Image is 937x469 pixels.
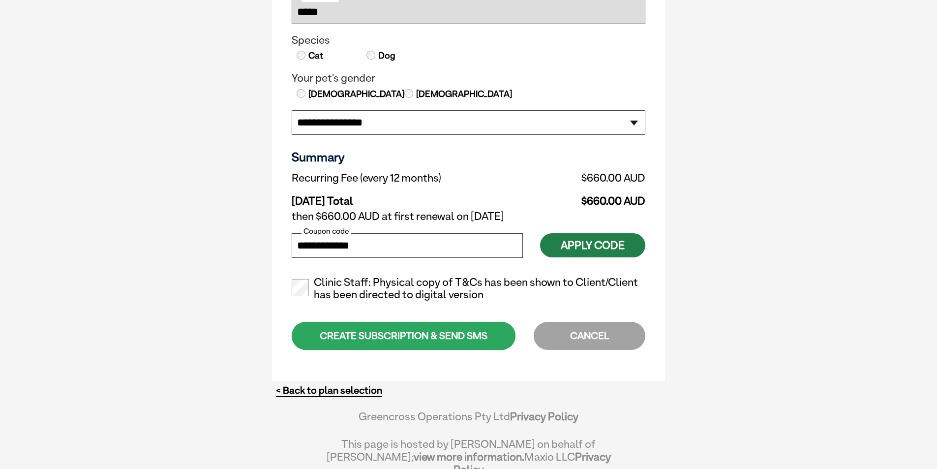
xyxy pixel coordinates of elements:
label: Clinic Staff: Physical copy of T&Cs has been shown to Client/Client has been directed to digital ... [292,276,645,302]
h3: Summary [292,150,645,164]
td: Recurring Fee (every 12 months) [292,169,538,187]
td: then $660.00 AUD at first renewal on [DATE] [292,208,645,225]
input: Clinic Staff: Physical copy of T&Cs has been shown to Client/Client has been directed to digital ... [292,279,309,296]
label: Coupon code [302,227,351,236]
div: CANCEL [534,322,645,350]
a: < Back to plan selection [276,384,382,397]
td: [DATE] Total [292,187,538,208]
div: Greencross Operations Pty Ltd [326,410,611,433]
div: CREATE SUBSCRIPTION & SEND SMS [292,322,515,350]
legend: Species [292,34,645,47]
button: Apply Code [540,233,645,257]
td: $660.00 AUD [538,169,645,187]
a: view more information. [414,450,524,463]
a: Privacy Policy [510,410,578,423]
td: $660.00 AUD [538,187,645,208]
legend: Your pet's gender [292,72,645,85]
